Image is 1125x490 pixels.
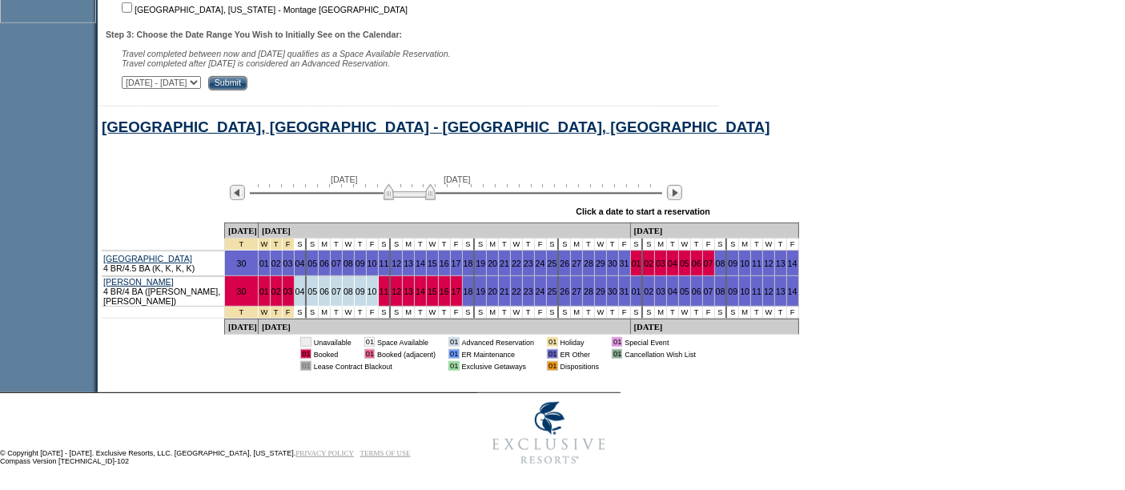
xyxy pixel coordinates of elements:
td: S [643,239,655,251]
a: 07 [704,287,713,296]
td: S [307,239,319,251]
a: 17 [452,287,461,296]
a: 08 [716,287,725,296]
a: 27 [572,287,581,296]
td: Space Available [377,337,436,347]
a: 27 [572,259,581,268]
td: 01 [612,349,622,359]
a: 06 [319,287,329,296]
td: W [427,239,439,251]
td: 01 [547,337,557,347]
a: 30 [237,287,247,296]
input: Submit [208,76,247,90]
td: 01 [364,337,375,347]
td: W [679,239,691,251]
a: 25 [548,259,557,268]
img: Next [667,185,682,200]
a: 28 [584,287,593,296]
a: 20 [488,287,497,296]
td: T [499,239,511,251]
td: M [319,239,331,251]
a: 04 [668,259,677,268]
a: 13 [776,287,785,296]
td: Special Event [625,337,696,347]
td: M [487,239,499,251]
td: M [319,307,331,319]
a: 09 [728,259,737,268]
nobr: Travel completed after [DATE] is considered an Advanced Reservation. [122,58,390,68]
td: W [511,239,523,251]
a: 03 [283,259,293,268]
td: F [787,239,799,251]
a: 17 [452,259,461,268]
td: F [535,307,547,319]
a: 01 [632,259,641,268]
a: 05 [680,287,689,296]
td: F [619,239,631,251]
td: S [307,307,319,319]
a: 09 [728,287,737,296]
td: T [751,239,763,251]
a: 19 [476,287,485,296]
td: Dispositions [560,361,600,371]
td: 01 [448,349,459,359]
a: 05 [680,259,689,268]
a: 15 [428,259,437,268]
a: 09 [356,287,365,296]
a: 13 [776,259,785,268]
td: T [415,239,427,251]
td: F [451,307,463,319]
a: 08 [344,259,353,268]
span: [DATE] [444,175,471,184]
td: F [367,239,379,251]
a: 23 [524,259,533,268]
td: T [667,239,679,251]
td: W [511,307,523,319]
td: 01 [547,361,557,371]
a: 21 [500,259,509,268]
td: [DATE] [259,223,631,239]
a: 29 [596,259,605,268]
td: S [391,307,403,319]
td: F [703,239,715,251]
td: T [415,307,427,319]
td: Independence Day 2026 - Saturday to Saturday [225,239,259,251]
td: M [655,239,667,251]
td: 4 BR/4 BA ([PERSON_NAME], [PERSON_NAME]) [102,276,225,307]
b: Step 3: Choose the Date Range You Wish to Initially See on the Calendar: [106,30,402,39]
a: 31 [620,287,629,296]
td: S [391,239,403,251]
td: T [331,307,343,319]
td: 4 BR/4.5 BA (K, K, K, K) [102,251,225,276]
a: 22 [512,259,521,268]
a: 11 [752,259,761,268]
a: 14 [416,287,425,296]
a: 30 [608,259,617,268]
a: 08 [344,287,353,296]
td: Unavailable [314,337,352,347]
td: T [499,307,511,319]
a: 05 [307,287,317,296]
td: T [775,307,787,319]
td: Independence Day 2026 - Saturday to Saturday [271,239,283,251]
a: 06 [319,259,329,268]
td: T [607,239,619,251]
a: 03 [656,287,665,296]
td: T [667,307,679,319]
td: F [787,307,799,319]
td: M [403,307,415,319]
a: 13 [404,259,413,268]
a: 02 [271,259,281,268]
a: 10 [368,259,377,268]
td: Advanced Reservation [462,337,535,347]
td: S [475,239,487,251]
a: 28 [584,259,593,268]
td: S [463,307,476,319]
td: Independence Day 2026 - Saturday to Saturday [259,239,271,251]
td: M [655,307,667,319]
td: T [331,239,343,251]
td: S [631,307,644,319]
td: 01 [300,349,311,359]
a: 30 [608,287,617,296]
a: 26 [560,259,569,268]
